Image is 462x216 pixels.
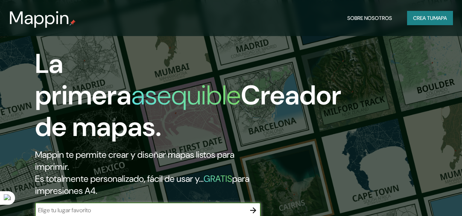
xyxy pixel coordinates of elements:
font: Mappin te permite crear y diseñar mapas listos para imprimir. [35,149,234,172]
font: Mappin [9,6,70,30]
font: La primera [35,46,131,113]
font: Creador de mapas. [35,78,341,144]
input: Elige tu lugar favorito [35,206,246,214]
font: Sobre nosotros [347,15,392,21]
font: Crea tu [413,15,433,21]
button: Crea tumapa [407,11,453,25]
font: para impresiones A4. [35,173,249,196]
font: Es totalmente personalizado, fácil de usar y... [35,173,204,184]
font: mapa [433,15,447,21]
img: pin de mapeo [70,20,76,26]
button: Sobre nosotros [344,11,395,25]
font: GRATIS [204,173,232,184]
font: asequible [131,78,241,113]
